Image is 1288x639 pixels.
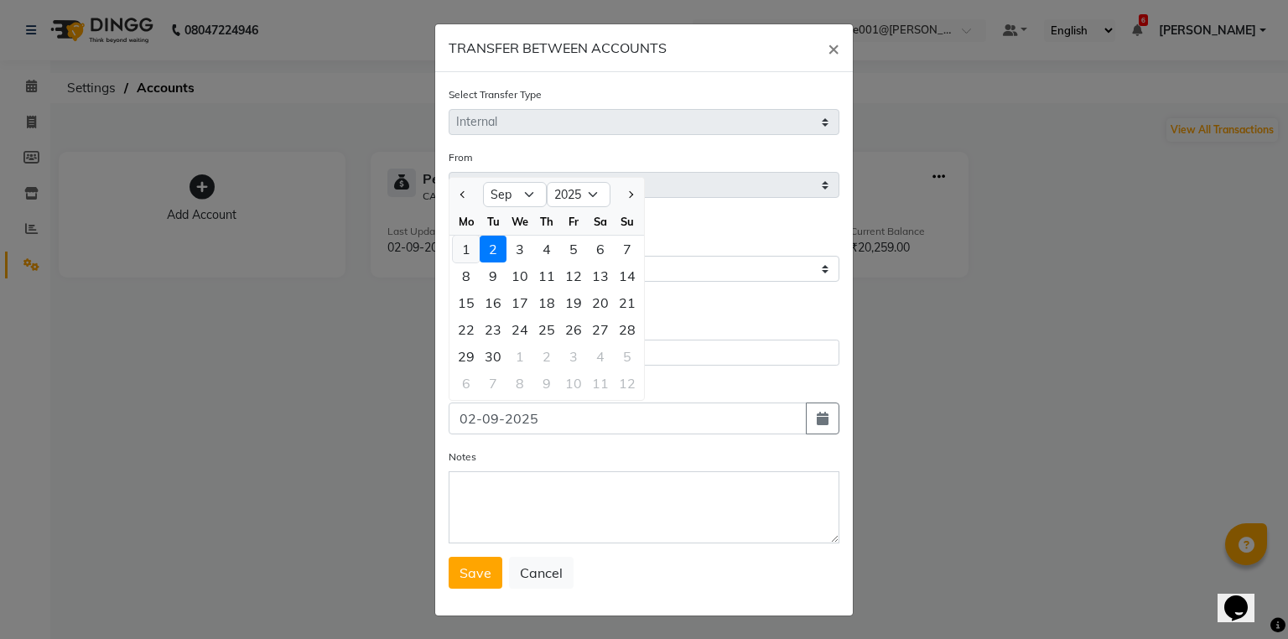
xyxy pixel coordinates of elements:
div: 8 [453,262,480,289]
select: Select month [483,182,547,207]
div: Su [614,208,641,235]
div: Friday, September 26, 2025 [560,316,587,343]
div: Thursday, September 4, 2025 [533,236,560,262]
div: Tuesday, September 23, 2025 [480,316,506,343]
div: 18 [533,289,560,316]
div: Friday, October 3, 2025 [560,343,587,370]
div: Fr [560,208,587,235]
div: Wednesday, October 8, 2025 [506,370,533,397]
div: Monday, September 1, 2025 [453,236,480,262]
label: From [449,150,473,165]
div: Saturday, September 20, 2025 [587,289,614,316]
div: Friday, September 19, 2025 [560,289,587,316]
div: 30 [480,343,506,370]
div: Friday, September 5, 2025 [560,236,587,262]
div: Tuesday, September 30, 2025 [480,343,506,370]
iframe: chat widget [1218,572,1271,622]
div: Sunday, September 7, 2025 [614,236,641,262]
h6: TRANSFER BETWEEN ACCOUNTS [449,38,667,58]
div: 17 [506,289,533,316]
div: 29 [453,343,480,370]
div: We [506,208,533,235]
div: Saturday, October 11, 2025 [587,370,614,397]
label: Notes [449,449,476,465]
div: Sa [587,208,614,235]
div: 21 [614,289,641,316]
div: Sunday, September 28, 2025 [614,316,641,343]
div: 7 [480,370,506,397]
span: × [828,35,839,60]
div: 1 [506,343,533,370]
div: 9 [533,370,560,397]
div: 6 [453,370,480,397]
div: 11 [587,370,614,397]
div: 24 [506,316,533,343]
button: Cancel [509,557,574,589]
div: Tuesday, September 2, 2025 [480,236,506,262]
div: Thursday, September 11, 2025 [533,262,560,289]
div: Monday, September 22, 2025 [453,316,480,343]
div: Sunday, September 21, 2025 [614,289,641,316]
div: Mo [453,208,480,235]
div: 12 [614,370,641,397]
div: Thursday, October 9, 2025 [533,370,560,397]
div: 28 [614,316,641,343]
div: 27 [587,316,614,343]
div: Sunday, October 12, 2025 [614,370,641,397]
div: 7 [614,236,641,262]
div: Sunday, October 5, 2025 [614,343,641,370]
div: 12 [560,262,587,289]
div: 2 [480,236,506,262]
div: 13 [587,262,614,289]
select: Select year [547,182,610,207]
div: 5 [560,236,587,262]
div: 2 [533,343,560,370]
div: Saturday, September 27, 2025 [587,316,614,343]
div: Thursday, September 25, 2025 [533,316,560,343]
div: 5 [614,343,641,370]
div: 14 [614,262,641,289]
div: 3 [506,236,533,262]
div: 3 [560,343,587,370]
div: Tuesday, September 9, 2025 [480,262,506,289]
div: 4 [587,343,614,370]
div: 8 [506,370,533,397]
div: Wednesday, September 17, 2025 [506,289,533,316]
div: 1 [453,236,480,262]
div: Thursday, October 2, 2025 [533,343,560,370]
div: Tuesday, October 7, 2025 [480,370,506,397]
button: Next month [623,181,637,208]
div: 19 [560,289,587,316]
div: 25 [533,316,560,343]
div: Thursday, September 18, 2025 [533,289,560,316]
div: Saturday, October 4, 2025 [587,343,614,370]
div: 9 [480,262,506,289]
div: 15 [453,289,480,316]
div: Tu [480,208,506,235]
div: 22 [453,316,480,343]
div: 11 [533,262,560,289]
button: Close [814,24,853,71]
div: Monday, September 29, 2025 [453,343,480,370]
div: Wednesday, September 24, 2025 [506,316,533,343]
label: Select Transfer Type [449,87,542,102]
div: Monday, September 8, 2025 [453,262,480,289]
div: Th [533,208,560,235]
div: Saturday, September 6, 2025 [587,236,614,262]
div: Tuesday, September 16, 2025 [480,289,506,316]
div: Monday, October 6, 2025 [453,370,480,397]
div: Sunday, September 14, 2025 [614,262,641,289]
span: Save [460,564,491,581]
div: Wednesday, September 10, 2025 [506,262,533,289]
div: Wednesday, September 3, 2025 [506,236,533,262]
button: Previous month [456,181,470,208]
div: 4 [533,236,560,262]
div: 6 [587,236,614,262]
div: 23 [480,316,506,343]
div: 10 [506,262,533,289]
div: 26 [560,316,587,343]
div: 10 [560,370,587,397]
button: Save [449,557,502,589]
div: 20 [587,289,614,316]
div: Friday, September 12, 2025 [560,262,587,289]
